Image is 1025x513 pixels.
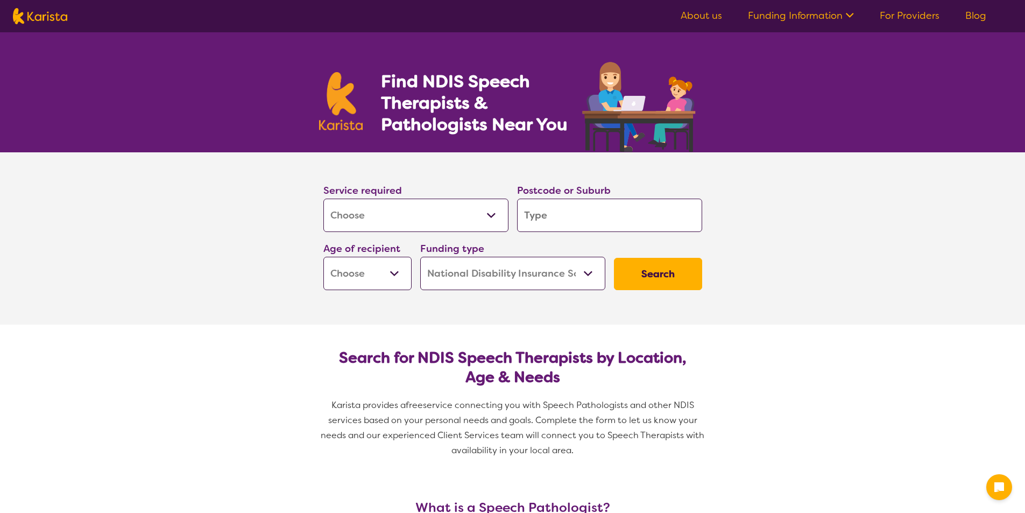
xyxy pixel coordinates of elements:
span: free [406,399,423,411]
a: Funding Information [748,9,854,22]
label: Age of recipient [323,242,400,255]
span: Karista provides a [331,399,406,411]
img: Karista logo [319,72,363,130]
img: Karista logo [13,8,67,24]
img: speech-therapy [574,58,706,152]
label: Postcode or Suburb [517,184,611,197]
label: Service required [323,184,402,197]
a: Blog [965,9,986,22]
h2: Search for NDIS Speech Therapists by Location, Age & Needs [332,348,694,387]
a: About us [681,9,722,22]
button: Search [614,258,702,290]
h1: Find NDIS Speech Therapists & Pathologists Near You [381,71,580,135]
a: For Providers [880,9,939,22]
input: Type [517,199,702,232]
label: Funding type [420,242,484,255]
span: service connecting you with Speech Pathologists and other NDIS services based on your personal ne... [321,399,706,456]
